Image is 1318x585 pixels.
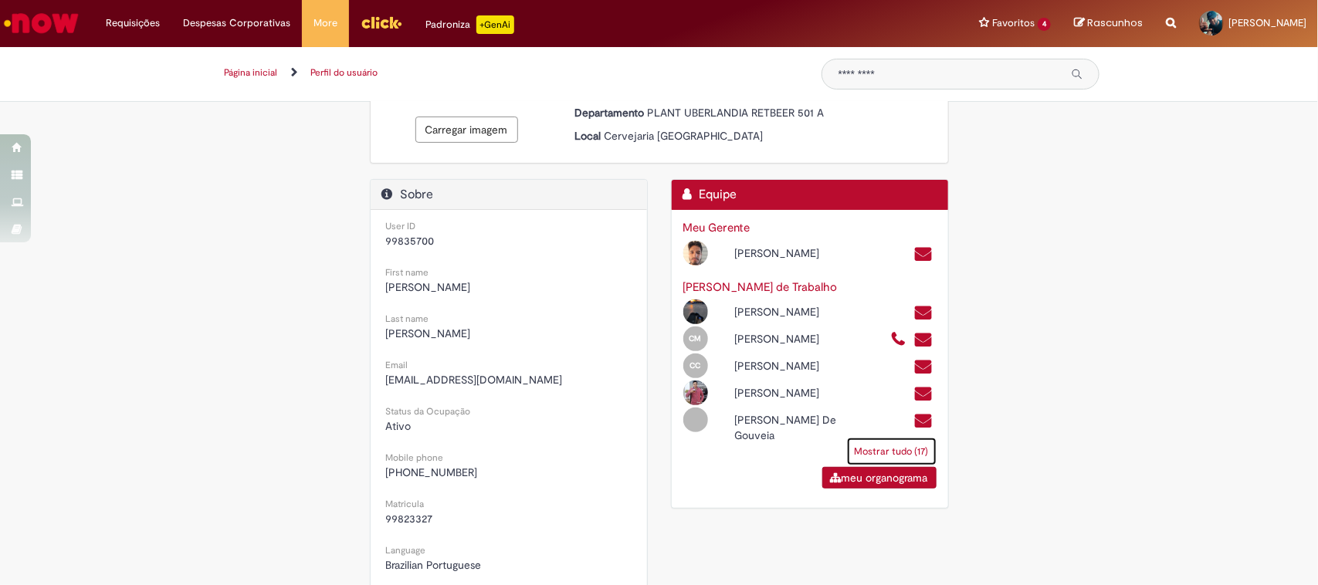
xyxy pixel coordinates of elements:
[574,129,604,143] strong: Local
[723,331,879,347] div: [PERSON_NAME]
[672,378,879,405] div: Open Profile: Diego Aparecido Roza
[723,358,879,374] div: [PERSON_NAME]
[2,8,81,39] img: ServiceNow
[604,129,763,143] span: Cervejaria [GEOGRAPHIC_DATA]
[1038,18,1051,31] span: 4
[386,498,425,510] small: Matricula
[847,438,937,465] a: Mostrar tudo (17)
[382,188,635,202] h2: Sobre
[386,451,444,464] small: Mobile phone
[313,15,337,31] span: More
[723,245,879,261] div: [PERSON_NAME]
[683,188,937,202] h2: Equipe
[386,359,408,371] small: Email
[723,385,879,401] div: [PERSON_NAME]
[822,467,937,489] a: meu organograma
[992,15,1035,31] span: Favoritos
[386,419,412,433] span: Ativo
[672,351,879,378] div: Open Profile: Cicero Dos Santos Carvalho
[672,324,879,351] div: Open Profile: Carlos Alberto Rosa De Melo
[386,558,482,572] span: Brazilian Portuguese
[219,59,798,87] ul: Trilhas de página
[574,106,647,120] strong: Departamento
[672,297,879,324] div: Open Profile: Bruno Ferreira Almeida
[415,117,518,143] button: Carregar imagem
[672,238,879,265] div: Open Profile: Guilherme Henrique Silva Medeiros
[386,313,429,325] small: Last name
[183,15,290,31] span: Despesas Corporativas
[913,304,933,322] a: Enviar um e-mail para 99819323@ambev.com.br
[683,221,937,235] h3: Meu Gerente
[647,106,824,120] span: PLANT UBERLANDIA RETBEER 501 A
[386,326,471,340] span: [PERSON_NAME]
[106,15,160,31] span: Requisições
[689,333,702,343] span: CM
[386,373,563,387] span: [EMAIL_ADDRESS][DOMAIN_NAME]
[386,266,429,279] small: First name
[425,15,514,34] div: Padroniza
[1074,16,1143,31] a: Rascunhos
[690,360,701,370] span: CC
[361,11,402,34] img: click_logo_yellow_360x200.png
[386,544,426,556] small: Language
[913,358,933,376] a: Enviar um e-mail para 99779294@ambev.com.br
[913,385,933,403] a: Enviar um e-mail para 99779309@ambev.com.br
[683,281,937,294] h3: [PERSON_NAME] de Trabalho
[311,66,378,79] a: Perfil do usuário
[386,234,435,248] span: 99835700
[672,405,879,443] div: Open Profile: Geovani Oliveira De Gouveia
[913,245,933,263] a: Enviar um e-mail para 99845669@ambev.com.br
[386,280,471,294] span: [PERSON_NAME]
[913,331,933,349] a: Enviar um e-mail para brcarm@ambev.com.br
[386,465,478,479] span: [PHONE_NUMBER]
[913,412,933,430] a: Enviar um e-mail para 99845708@ambev.com.br
[225,66,278,79] a: Página inicial
[1087,15,1143,30] span: Rascunhos
[890,331,906,349] a: Ligar para +55 1111111000
[723,304,879,320] div: [PERSON_NAME]
[386,405,471,418] small: Status da Ocupação
[386,512,433,526] span: 99823327
[1228,16,1306,29] span: [PERSON_NAME]
[723,412,879,443] div: [PERSON_NAME] De Gouveia
[386,220,416,232] small: User ID
[476,15,514,34] p: +GenAi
